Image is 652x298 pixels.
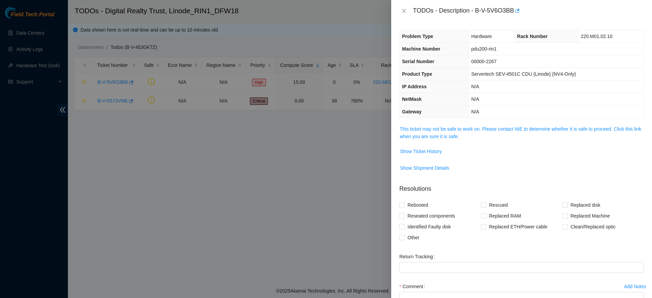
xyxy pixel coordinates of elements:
button: Close [399,8,409,14]
span: N/A [471,96,479,102]
span: Machine Number [402,46,440,52]
span: Clean/Replaced optic [568,221,618,232]
span: Show Ticket History [400,148,442,155]
span: Rescued [486,200,510,210]
span: Servertech SEV-4501C CDU {Linode} {NV4-Only} [471,71,576,77]
span: 220.M01.02.10 [581,34,612,39]
span: Show Shipment Details [400,164,449,172]
span: Replaced Machine [568,210,613,221]
span: Rebooted [405,200,431,210]
span: Rack Number [517,34,548,39]
button: Add Notes [624,281,647,292]
span: Replaced RAM [486,210,524,221]
span: IP Address [402,84,427,89]
input: Return Tracking [399,262,644,273]
a: This ticket may not be safe to work on. Please contact NIE to determine whether it is safe to pro... [400,126,641,139]
span: Hardware [471,34,492,39]
button: Show Ticket History [400,146,442,157]
label: Comment [399,281,428,292]
span: Problem Type [402,34,433,39]
span: Product Type [402,71,432,77]
div: Add Notes [624,284,646,289]
span: NetMask [402,96,422,102]
span: N/A [471,109,479,114]
span: N/A [471,84,479,89]
span: Other [405,232,422,243]
span: Identified Faulty disk [405,221,454,232]
span: pdu200-rin1 [471,46,497,52]
span: 00000-2267 [471,59,497,64]
span: Serial Number [402,59,434,64]
label: Return Tracking [399,251,438,262]
button: Show Shipment Details [400,163,450,173]
p: Resolutions [399,179,644,193]
span: close [401,8,407,14]
span: Reseated components [405,210,458,221]
span: Gateway [402,109,422,114]
span: Replaced disk [568,200,603,210]
span: Replaced ETH/Power cable [486,221,550,232]
div: TODOs - Description - B-V-5V6O3BB [413,5,644,16]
